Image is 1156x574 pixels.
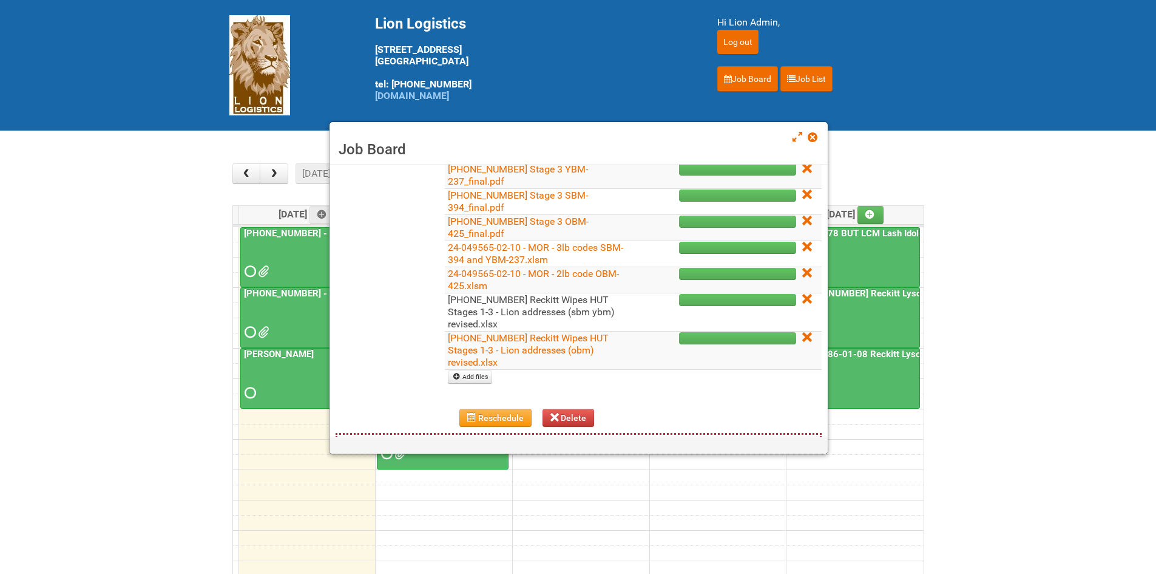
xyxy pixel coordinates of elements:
button: Delete [543,409,595,427]
a: [PERSON_NAME] [242,349,316,360]
span: GROUP 1001 (BACK).jpg GROUP 1001.jpg [394,449,403,458]
span: [DATE] [826,208,884,220]
a: [PHONE_NUMBER] - Naked Reformulation Mailing 1 [240,227,372,288]
a: [PHONE_NUMBER] Reckitt Lysol Wipes Stage 4 - labeling day [788,287,920,348]
a: [PHONE_NUMBER] Stage 3 YBM-237_final.pdf [448,163,588,187]
h3: Job Board [339,140,819,159]
a: 25-011286-01-08 Reckitt Lysol Laundry Scented [789,349,995,360]
a: [PHONE_NUMBER] - Naked Reformulation Mailing 1 PHOTOS [240,287,372,348]
a: [PHONE_NUMBER] Reckitt Wipes HUT Stages 1-3 - Lion addresses (obm) revised.xlsx [448,332,609,368]
a: [PHONE_NUMBER] Reckitt Lysol Wipes Stage 4 - labeling day [789,288,1045,299]
a: [PHONE_NUMBER] Stage 3 OBM-425_final.pdf [448,216,589,239]
a: Add files [448,371,492,384]
a: Add an event [309,206,336,224]
img: Lion Logistics [229,15,290,115]
a: [PHONE_NUMBER] Reckitt Wipes HUT Stages 1-3 - Lion addresses (sbm ybm) revised.xlsx [448,294,615,330]
input: Log out [717,30,759,54]
div: [STREET_ADDRESS] [GEOGRAPHIC_DATA] tel: [PHONE_NUMBER] [375,15,687,101]
span: Lion25-055556-01_LABELS_03Oct25.xlsx MOR - 25-055556-01.xlsm G147.png G258.png G369.png M147.png ... [258,267,266,276]
button: [DATE] [296,163,337,184]
a: [PHONE_NUMBER] - Naked Reformulation Mailing 1 [242,228,458,239]
span: Requested [245,267,253,276]
span: [DATE] [279,208,336,220]
a: 24-049565-02-10 - MOR - 2lb code OBM-425.xlsm [448,268,619,292]
a: Lion Logistics [229,59,290,70]
a: 25-058978 BUT LCM Lash Idole US / Retest [788,227,920,288]
a: Job List [780,66,833,92]
button: Reschedule [459,409,532,427]
a: [PERSON_NAME] [240,348,372,409]
a: 25-058978 BUT LCM Lash Idole US / Retest [789,228,975,239]
a: [DOMAIN_NAME] [375,90,449,101]
a: Add an event [857,206,884,224]
span: Requested [381,449,390,458]
span: Lion Logistics [375,15,466,32]
span: Requested [245,328,253,337]
span: Requested [245,389,253,397]
span: GROUP 1003.jpg GROUP 1003 (2).jpg GROUP 1003 (3).jpg GROUP 1003 (4).jpg GROUP 1003 (5).jpg GROUP ... [258,328,266,337]
a: [PHONE_NUMBER] - Naked Reformulation Mailing 1 PHOTOS [242,288,496,299]
a: [PHONE_NUMBER] Stage 3 SBM-394_final.pdf [448,190,588,213]
a: 25-011286-01-08 Reckitt Lysol Laundry Scented [788,348,920,409]
a: 24-049565-02-10 - MOR - 3lb codes SBM-394 and YBM-237.xlsm [448,242,623,265]
a: Job Board [717,66,778,92]
div: Hi Lion Admin, [717,15,927,30]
